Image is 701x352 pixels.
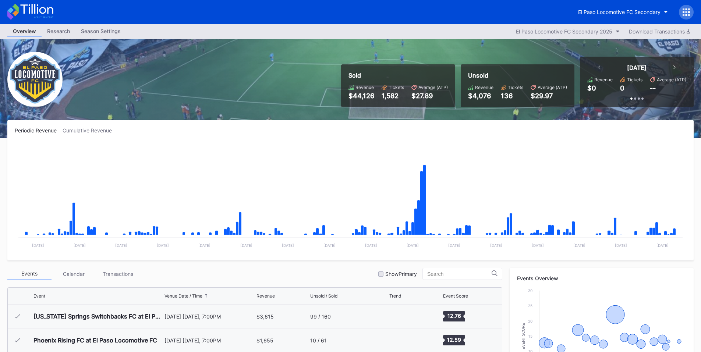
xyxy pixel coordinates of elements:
[75,26,126,36] div: Season Settings
[33,313,163,320] div: [US_STATE] Springs Switchbacks FC at El Paso Locomotive FC
[382,92,404,100] div: 1,582
[578,9,661,15] div: El Paso Locomotive FC Secondary
[389,85,404,90] div: Tickets
[385,271,417,277] div: Show Primary
[7,26,42,37] a: Overview
[594,77,613,82] div: Revenue
[15,143,686,253] svg: Chart title
[538,85,567,90] div: Average (ATP)
[52,268,96,280] div: Calendar
[475,85,493,90] div: Revenue
[443,293,468,299] div: Event Score
[501,92,523,100] div: 136
[573,5,673,19] button: El Paso Locomotive FC Secondary
[407,243,419,248] text: [DATE]
[240,243,252,248] text: [DATE]
[521,323,525,349] text: Event Score
[657,77,686,82] div: Average (ATP)
[164,293,202,299] div: Venue Date / Time
[157,243,169,248] text: [DATE]
[74,243,86,248] text: [DATE]
[447,337,461,343] text: 12.59
[490,243,502,248] text: [DATE]
[15,127,63,134] div: Periodic Revenue
[468,92,493,100] div: $4,076
[508,85,523,90] div: Tickets
[164,337,255,344] div: [DATE] [DATE], 7:00PM
[32,243,44,248] text: [DATE]
[42,26,75,36] div: Research
[528,334,532,338] text: 15
[528,303,532,308] text: 25
[650,84,656,92] div: --
[656,243,669,248] text: [DATE]
[355,85,374,90] div: Revenue
[629,28,690,35] div: Download Transactions
[418,85,448,90] div: Average (ATP)
[411,92,448,100] div: $27.89
[256,337,273,344] div: $1,655
[627,64,647,71] div: [DATE]
[310,337,327,344] div: 10 / 61
[516,28,612,35] div: El Paso Locomotive FC Secondary 2025
[256,293,275,299] div: Revenue
[256,313,274,320] div: $3,615
[389,331,411,349] svg: Chart title
[528,288,532,293] text: 30
[348,92,374,100] div: $44,126
[7,268,52,280] div: Events
[573,243,585,248] text: [DATE]
[323,243,336,248] text: [DATE]
[96,268,140,280] div: Transactions
[448,243,460,248] text: [DATE]
[532,243,544,248] text: [DATE]
[33,293,45,299] div: Event
[615,243,627,248] text: [DATE]
[468,72,567,79] div: Unsold
[528,319,532,323] text: 20
[7,52,63,107] img: El_Paso_Locomotive_FC_Secondary.png
[164,313,255,320] div: [DATE] [DATE], 7:00PM
[587,84,596,92] div: $0
[75,26,126,37] a: Season Settings
[627,77,642,82] div: Tickets
[447,313,461,319] text: 12.76
[517,275,686,281] div: Events Overview
[115,243,127,248] text: [DATE]
[427,271,492,277] input: Search
[389,293,401,299] div: Trend
[310,313,331,320] div: 99 / 160
[512,26,623,36] button: El Paso Locomotive FC Secondary 2025
[33,337,157,344] div: Phoenix Rising FC at El Paso Locomotive FC
[625,26,694,36] button: Download Transactions
[531,92,567,100] div: $29.97
[365,243,377,248] text: [DATE]
[389,307,411,326] svg: Chart title
[348,72,448,79] div: Sold
[310,293,337,299] div: Unsold / Sold
[282,243,294,248] text: [DATE]
[620,84,624,92] div: 0
[42,26,75,37] a: Research
[198,243,210,248] text: [DATE]
[63,127,118,134] div: Cumulative Revenue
